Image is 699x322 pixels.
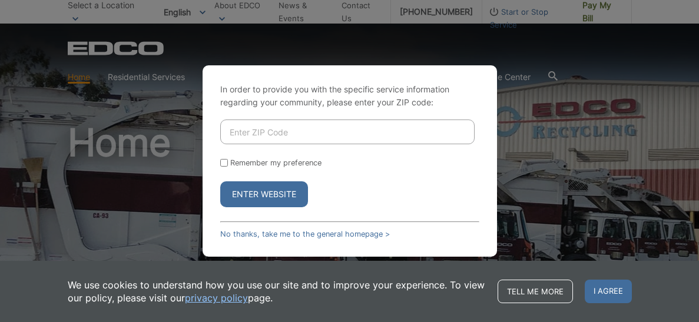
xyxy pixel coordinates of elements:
[220,230,390,238] a: No thanks, take me to the general homepage >
[68,278,486,304] p: We use cookies to understand how you use our site and to improve your experience. To view our pol...
[220,83,479,109] p: In order to provide you with the specific service information regarding your community, please en...
[220,119,475,144] input: Enter ZIP Code
[498,280,573,303] a: Tell me more
[185,291,248,304] a: privacy policy
[585,280,632,303] span: I agree
[230,158,322,167] label: Remember my preference
[220,181,308,207] button: Enter Website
